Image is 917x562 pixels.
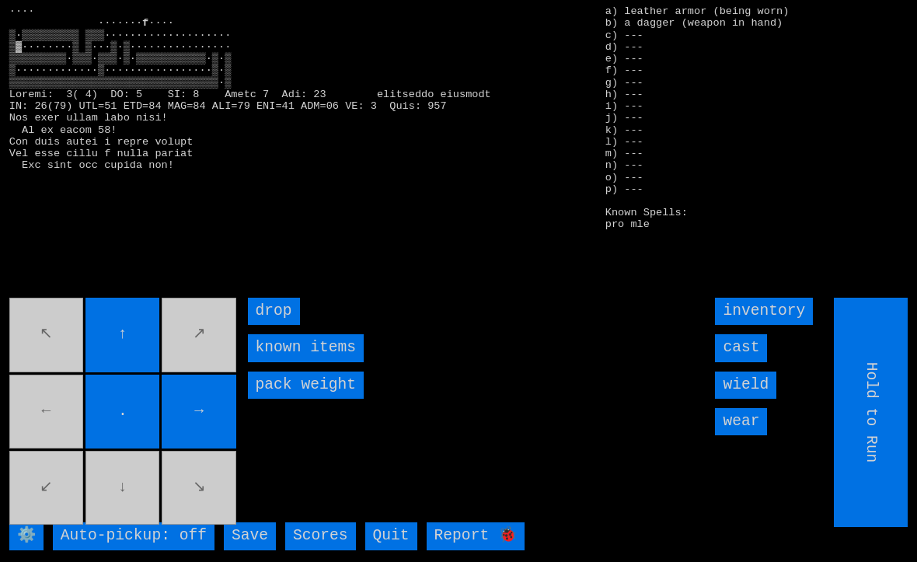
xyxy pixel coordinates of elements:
larn: ···· ······· ···· ▒·▒▒▒▒▒▒▒▒▒ ▒▒▒···················· ▒▓········▒ ▒···▒·▒················ ▒▒▒▒▒▒▒... [9,5,587,287]
input: Report 🐞 [427,522,525,550]
input: Quit [365,522,417,550]
font: f [142,17,148,29]
input: Save [224,522,276,550]
stats: a) leather armor (being worn) b) a dagger (weapon in hand) c) --- d) --- e) --- f) --- g) --- h) ... [605,5,908,174]
input: Auto-pickup: off [53,522,214,550]
input: ⚙️ [9,522,44,550]
input: ↑ [85,298,159,372]
input: cast [715,334,767,361]
input: → [162,375,235,449]
input: pack weight [248,372,364,399]
input: drop [248,298,300,325]
input: known items [248,334,364,361]
input: . [85,375,159,449]
input: inventory [715,298,813,325]
input: Hold to Run [834,298,908,527]
input: wield [715,372,776,399]
input: Scores [285,522,356,550]
input: wear [715,408,767,435]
